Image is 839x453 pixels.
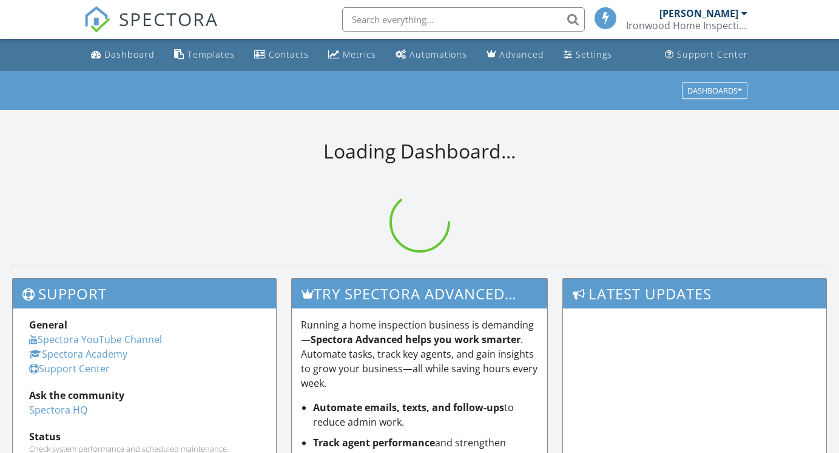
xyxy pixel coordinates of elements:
[29,429,260,444] div: Status
[323,44,381,66] a: Metrics
[660,44,753,66] a: Support Center
[84,6,110,33] img: The Best Home Inspection Software - Spectora
[29,318,67,332] strong: General
[682,82,747,99] button: Dashboards
[313,400,539,429] li: to reduce admin work.
[311,333,521,346] strong: Spectora Advanced helps you work smarter
[29,347,127,361] a: Spectora Academy
[659,7,738,19] div: [PERSON_NAME]
[29,362,110,375] a: Support Center
[563,279,826,308] h3: Latest Updates
[499,49,544,60] div: Advanced
[29,333,162,346] a: Spectora YouTube Channel
[576,49,612,60] div: Settings
[391,44,472,66] a: Automations (Basic)
[169,44,240,66] a: Templates
[187,49,235,60] div: Templates
[104,49,155,60] div: Dashboard
[86,44,160,66] a: Dashboard
[677,49,748,60] div: Support Center
[687,86,742,95] div: Dashboards
[13,279,276,308] h3: Support
[313,401,504,414] strong: Automate emails, texts, and follow-ups
[84,16,218,42] a: SPECTORA
[313,436,435,449] strong: Track agent performance
[249,44,314,66] a: Contacts
[29,388,260,403] div: Ask the community
[626,19,747,32] div: Ironwood Home Inspections
[29,403,87,417] a: Spectora HQ
[119,6,218,32] span: SPECTORA
[559,44,617,66] a: Settings
[343,49,376,60] div: Metrics
[269,49,309,60] div: Contacts
[409,49,467,60] div: Automations
[342,7,585,32] input: Search everything...
[292,279,548,308] h3: Try spectora advanced [DATE]
[482,44,549,66] a: Advanced
[301,318,539,390] p: Running a home inspection business is demanding— . Automate tasks, track key agents, and gain ins...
